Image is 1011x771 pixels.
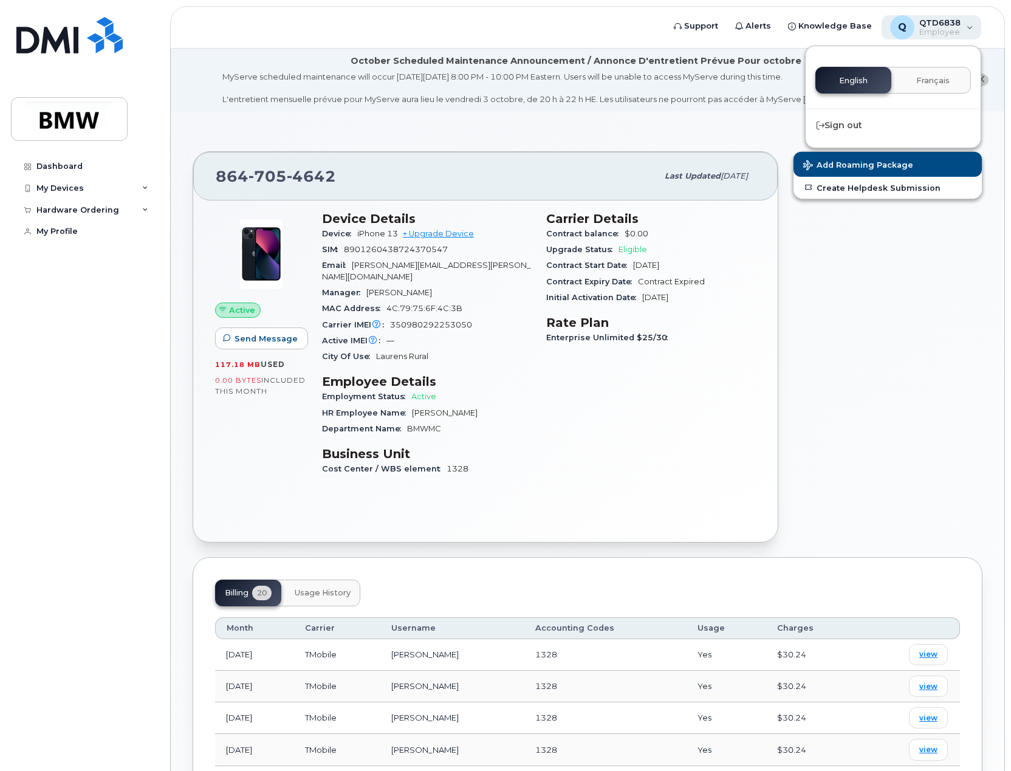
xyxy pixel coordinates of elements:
span: 1328 [535,681,557,691]
td: TMobile [294,702,380,734]
td: [DATE] [215,702,294,734]
span: [PERSON_NAME][EMAIL_ADDRESS][PERSON_NAME][DOMAIN_NAME] [322,261,530,281]
span: Initial Activation Date [546,293,642,302]
td: [PERSON_NAME] [380,671,524,702]
h3: Carrier Details [546,211,756,226]
h3: Employee Details [322,374,532,389]
span: [PERSON_NAME] [412,408,478,417]
span: 4642 [287,167,336,185]
td: [DATE] [215,734,294,766]
span: SIM [322,245,344,254]
td: Yes [687,639,766,671]
span: view [919,681,937,692]
td: [PERSON_NAME] [380,702,524,734]
span: Department Name [322,424,407,433]
td: TMobile [294,734,380,766]
span: 705 [248,167,287,185]
span: Enterprise Unlimited $25/30 [546,333,674,342]
span: view [919,744,937,755]
span: Send Message [235,333,298,344]
th: Charges [766,617,860,639]
span: [PERSON_NAME] [366,288,432,297]
div: $30.24 [777,649,849,660]
span: Contract Start Date [546,261,633,270]
span: 117.18 MB [215,360,261,369]
span: 1328 [447,464,468,473]
span: Contract balance [546,229,625,238]
td: TMobile [294,639,380,671]
div: Sign out [806,114,981,137]
span: HR Employee Name [322,408,412,417]
a: view [909,676,948,697]
span: Laurens Rural [376,352,428,361]
a: view [909,644,948,665]
h3: Business Unit [322,447,532,461]
button: Send Message [215,327,308,349]
span: BMWMC [407,424,441,433]
iframe: Messenger Launcher [958,718,1002,762]
span: 1328 [535,745,557,755]
img: image20231002-3703462-1ig824h.jpeg [225,218,298,290]
h3: Rate Plan [546,315,756,330]
th: Usage [687,617,766,639]
span: — [386,336,394,345]
span: Upgrade Status [546,245,619,254]
span: view [919,649,937,660]
td: [PERSON_NAME] [380,639,524,671]
span: Active IMEI [322,336,386,345]
span: Employment Status [322,392,411,401]
a: view [909,707,948,728]
span: Eligible [619,245,647,254]
span: Français [916,76,950,86]
span: [DATE] [721,171,748,180]
td: Yes [687,702,766,734]
div: $30.24 [777,744,849,756]
span: 8901260438724370547 [344,245,448,254]
div: $30.24 [777,712,849,724]
span: Device [322,229,357,238]
span: Manager [322,288,366,297]
span: Contract Expiry Date [546,277,638,286]
span: [DATE] [642,293,668,302]
td: [DATE] [215,639,294,671]
span: 864 [216,167,336,185]
span: 0.00 Bytes [215,376,261,385]
div: October Scheduled Maintenance Announcement / Annonce D'entretient Prévue Pour octobre [351,55,801,67]
th: Username [380,617,524,639]
span: view [919,713,937,724]
td: TMobile [294,671,380,702]
span: 1328 [535,649,557,659]
div: MyServe scheduled maintenance will occur [DATE][DATE] 8:00 PM - 10:00 PM Eastern. Users will be u... [222,71,930,105]
span: MAC Address [322,304,386,313]
span: Active [411,392,436,401]
span: 4C:79:75:6F:4C:3B [386,304,462,313]
button: Add Roaming Package [793,152,982,177]
td: Yes [687,671,766,702]
span: City Of Use [322,352,376,361]
h3: Device Details [322,211,532,226]
span: [DATE] [633,261,659,270]
span: Cost Center / WBS element [322,464,447,473]
span: Usage History [295,588,351,598]
span: Contract Expired [638,277,705,286]
th: Month [215,617,294,639]
a: + Upgrade Device [403,229,474,238]
span: Last updated [665,171,721,180]
span: iPhone 13 [357,229,398,238]
a: view [909,739,948,760]
a: Create Helpdesk Submission [793,177,982,199]
span: included this month [215,375,306,396]
th: Accounting Codes [524,617,687,639]
span: $0.00 [625,229,648,238]
div: $30.24 [777,680,849,692]
span: Email [322,261,352,270]
span: Active [229,304,255,316]
span: 350980292253050 [390,320,472,329]
span: Add Roaming Package [803,160,913,172]
td: [PERSON_NAME] [380,734,524,766]
th: Carrier [294,617,380,639]
td: [DATE] [215,671,294,702]
span: used [261,360,285,369]
span: 1328 [535,713,557,722]
td: Yes [687,734,766,766]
